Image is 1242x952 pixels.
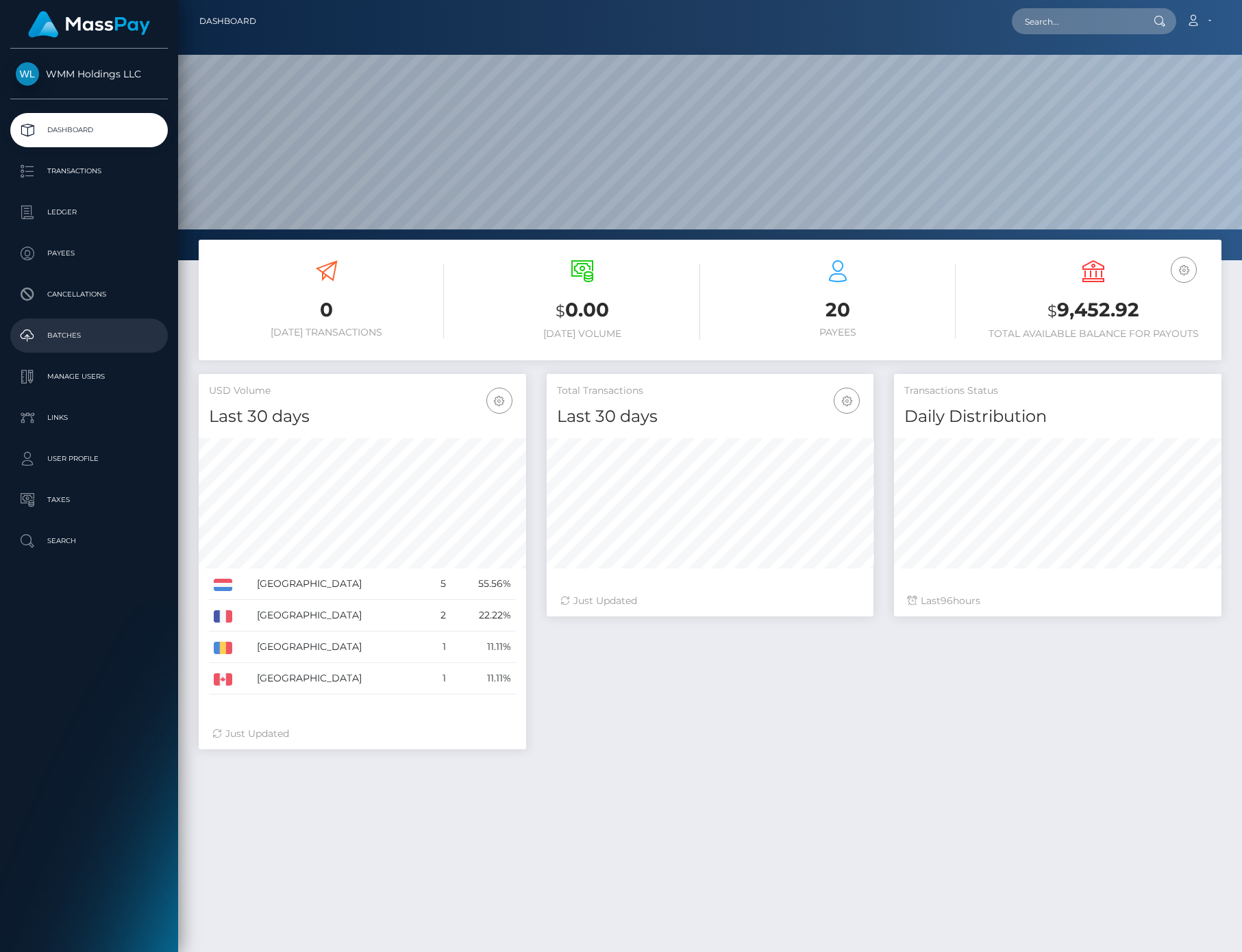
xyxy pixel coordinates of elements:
[214,642,232,654] img: RO.png
[16,161,162,181] p: Transactions
[427,631,451,663] td: 1
[16,325,162,346] p: Batches
[16,62,39,86] img: WMM Holdings LLC
[252,663,427,694] td: [GEOGRAPHIC_DATA]
[10,277,168,312] a: Cancellations
[214,610,232,623] img: FR.png
[1012,8,1141,34] input: Search...
[976,328,1211,340] h6: Total Available Balance for Payouts
[976,297,1211,325] h3: 9,452.92
[908,594,1208,608] div: Last hours
[209,384,516,398] h5: USD Volume
[16,449,162,469] p: User Profile
[721,297,956,323] h3: 20
[214,673,232,686] img: CA.png
[10,483,168,517] a: Taxes
[16,202,162,223] p: Ledger
[10,524,168,558] a: Search
[10,318,168,353] a: Batches
[16,243,162,264] p: Payees
[209,405,516,429] h4: Last 30 days
[252,600,427,631] td: [GEOGRAPHIC_DATA]
[16,490,162,510] p: Taxes
[904,405,1211,429] h4: Daily Distribution
[557,405,864,429] h4: Last 30 days
[10,68,168,80] span: WMM Holdings LLC
[16,366,162,387] p: Manage Users
[212,727,512,741] div: Just Updated
[560,594,860,608] div: Just Updated
[16,284,162,305] p: Cancellations
[209,297,444,323] h3: 0
[464,297,699,325] h3: 0.00
[941,594,953,607] span: 96
[16,120,162,140] p: Dashboard
[557,384,864,398] h5: Total Transactions
[16,408,162,428] p: Links
[10,113,168,147] a: Dashboard
[904,384,1211,398] h5: Transactions Status
[427,600,451,631] td: 2
[252,631,427,663] td: [GEOGRAPHIC_DATA]
[10,442,168,476] a: User Profile
[10,154,168,188] a: Transactions
[427,663,451,694] td: 1
[214,579,232,591] img: NL.png
[427,568,451,600] td: 5
[10,195,168,229] a: Ledger
[464,328,699,340] h6: [DATE] Volume
[10,401,168,435] a: Links
[199,7,256,36] a: Dashboard
[556,301,565,321] small: $
[16,531,162,551] p: Search
[451,568,516,600] td: 55.56%
[10,360,168,394] a: Manage Users
[451,631,516,663] td: 11.11%
[209,327,444,338] h6: [DATE] Transactions
[451,600,516,631] td: 22.22%
[28,11,150,38] img: MassPay Logo
[10,236,168,271] a: Payees
[721,327,956,338] h6: Payees
[451,663,516,694] td: 11.11%
[252,568,427,600] td: [GEOGRAPHIC_DATA]
[1047,301,1057,321] small: $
